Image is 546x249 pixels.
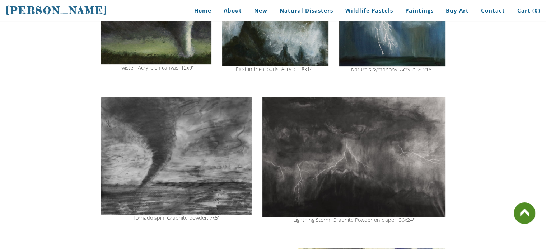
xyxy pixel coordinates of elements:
a: Cart (0) [512,3,540,19]
img: tornado spin [101,97,252,215]
a: Buy Art [440,3,474,19]
span: 0 [535,7,538,14]
div: Lightning Storm. Graphite Powder on paper. 36x24" [262,217,445,222]
a: Paintings [400,3,439,19]
div: Nature's symphony. Acrylic. 20x16" [339,67,445,72]
div: Exist in the clouds. Acrylic. 18x14" [222,67,328,72]
a: New [249,3,273,19]
a: Home [183,3,217,19]
a: Wildlife Pastels [340,3,398,19]
div: Tornado spin. Graphite powder. 7x5" [101,215,252,220]
a: [PERSON_NAME] [6,4,108,17]
a: Contact [476,3,510,19]
div: Twister. Acrylic on canvas. 12x9" [101,65,211,70]
img: Lightning storm [262,97,445,217]
a: About [218,3,247,19]
a: Natural Disasters [274,3,339,19]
